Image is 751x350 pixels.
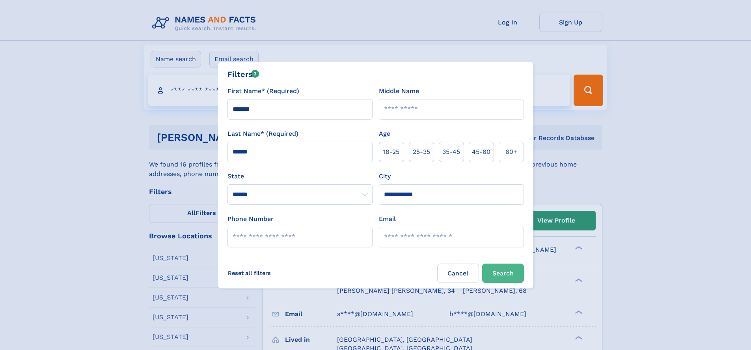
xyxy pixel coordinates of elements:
[442,147,460,157] span: 35‑45
[379,214,396,224] label: Email
[227,129,298,139] label: Last Name* (Required)
[482,264,524,283] button: Search
[505,147,517,157] span: 60+
[413,147,430,157] span: 25‑35
[472,147,490,157] span: 45‑60
[227,86,299,96] label: First Name* (Required)
[379,86,419,96] label: Middle Name
[223,264,276,283] label: Reset all filters
[227,214,274,224] label: Phone Number
[227,68,259,80] div: Filters
[227,172,373,181] label: State
[437,264,479,283] label: Cancel
[379,172,391,181] label: City
[383,147,399,157] span: 18‑25
[379,129,390,139] label: Age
